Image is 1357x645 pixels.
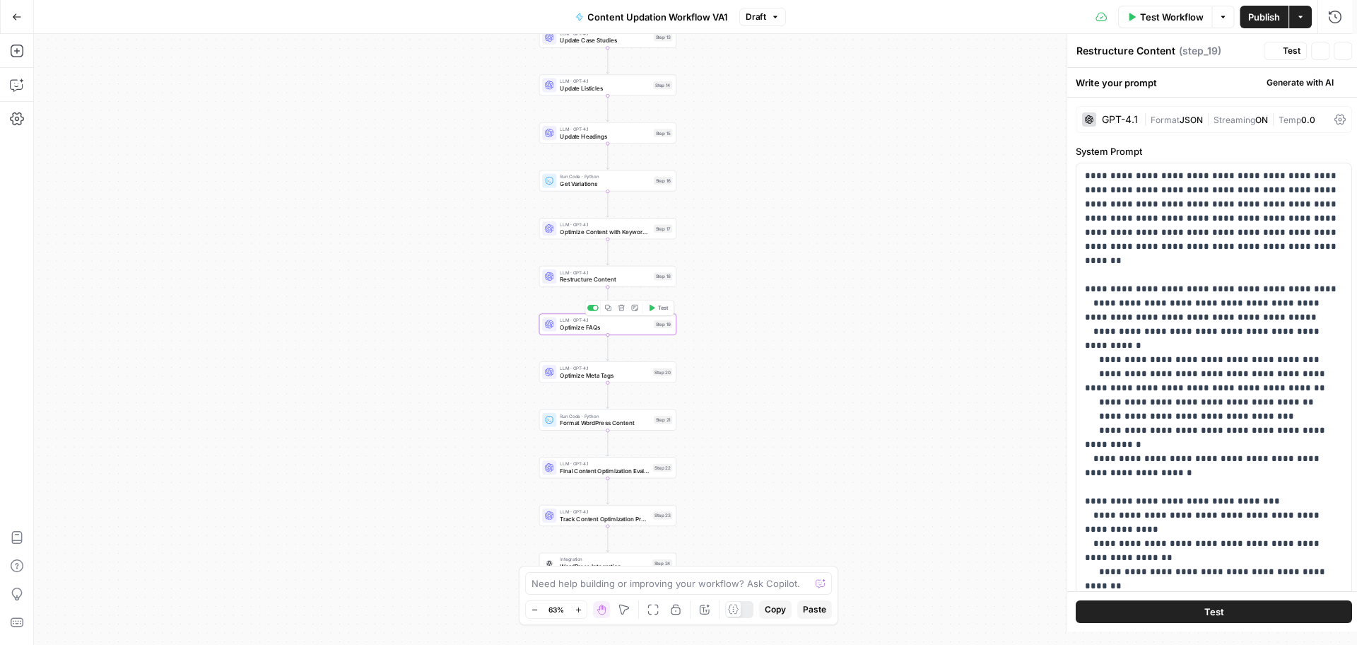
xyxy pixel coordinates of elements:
[560,364,649,371] span: LLM · GPT-4.1
[652,559,672,567] div: Step 24
[1204,605,1224,619] span: Test
[759,600,792,619] button: Copy
[1255,115,1268,125] span: ON
[1301,115,1315,125] span: 0.0
[560,227,650,236] span: Optimize Content with Keyword Variations
[1151,115,1180,125] span: Format
[606,526,609,552] g: Edge from step_23 to step_24
[1140,10,1204,24] span: Test Workflow
[653,511,673,519] div: Step 23
[560,317,650,324] span: LLM · GPT-4.1
[560,269,650,276] span: LLM · GPT-4.1
[539,553,676,574] div: IntegrationWordPress IntegrationStep 24
[560,173,650,180] span: Run Code · Python
[539,266,676,287] div: LLM · GPT-4.1Restructure ContentStep 18
[539,457,676,478] div: LLM · GPT-4.1Final Content Optimization EvaluationStep 22
[606,335,609,361] g: Edge from step_19 to step_20
[560,132,650,141] span: Update Headings
[606,239,609,265] g: Edge from step_17 to step_18
[560,323,650,332] span: Optimize FAQs
[654,129,672,136] div: Step 15
[654,33,672,41] div: Step 13
[567,6,736,28] button: Content Updation Workflow VA1
[560,514,649,523] span: Track Content Optimization Progress
[1076,144,1352,158] label: System Prompt
[606,48,609,74] g: Edge from step_13 to step_14
[539,27,676,48] div: LLM · GPT-4.1Update Case StudiesStep 13
[1102,115,1138,124] div: GPT-4.1
[1076,600,1352,623] button: Test
[654,272,672,280] div: Step 18
[545,559,554,568] img: WordPress%20logotype.png
[1076,44,1175,58] textarea: Restructure Content
[1144,112,1151,126] span: |
[539,218,676,239] div: LLM · GPT-4.1Optimize Content with Keyword VariationsStep 17
[560,419,650,428] span: Format WordPress Content
[560,556,649,563] span: Integration
[560,125,650,132] span: LLM · GPT-4.1
[539,361,676,383] div: LLM · GPT-4.1Optimize Meta TagsStep 20
[560,460,649,467] span: LLM · GPT-4.1
[1248,74,1352,92] button: Generate with AI
[746,11,767,23] span: Draft
[1203,112,1214,126] span: |
[560,30,650,37] span: LLM · GPT-4.1
[606,383,609,408] g: Edge from step_20 to step_21
[560,221,650,228] span: LLM · GPT-4.1
[1264,42,1307,60] button: Test
[560,466,649,475] span: Final Content Optimization Evaluation
[560,78,650,85] span: LLM · GPT-4.1
[606,95,609,121] g: Edge from step_14 to step_15
[539,74,676,95] div: LLM · GPT-4.1Update ListiclesStep 14
[1279,115,1301,125] span: Temp
[606,144,609,169] g: Edge from step_15 to step_16
[797,600,832,619] button: Paste
[606,431,609,456] g: Edge from step_21 to step_22
[560,36,650,45] span: Update Case Studies
[803,603,826,616] span: Paste
[539,409,676,431] div: Run Code · PythonFormat WordPress ContentStep 21
[539,170,676,192] div: Run Code · PythonGet VariationsStep 16
[560,562,649,571] span: WordPress Integration
[1240,6,1288,28] button: Publish
[560,84,650,93] span: Update Listicles
[560,412,650,419] span: Run Code · Python
[539,505,676,526] div: LLM · GPT-4.1Track Content Optimization ProgressStep 23
[606,478,609,504] g: Edge from step_22 to step_23
[653,81,672,89] div: Step 14
[548,604,564,615] span: 63%
[765,603,786,616] span: Copy
[645,302,672,313] button: Test
[539,122,676,144] div: LLM · GPT-4.1Update HeadingsStep 15
[587,10,727,24] span: Content Updation Workflow VA1
[1180,115,1203,125] span: JSON
[1248,10,1280,24] span: Publish
[654,416,672,424] div: Step 21
[1214,115,1255,125] span: Streaming
[1267,76,1334,89] span: Generate with AI
[539,313,676,335] div: LLM · GPT-4.1Optimize FAQsStep 19Test
[1283,45,1300,57] span: Test
[560,371,649,380] span: Optimize Meta Tags
[1179,44,1221,58] span: ( step_19 )
[1268,112,1279,126] span: |
[739,8,786,26] button: Draft
[654,225,672,233] div: Step 17
[658,304,669,312] span: Test
[560,508,649,515] span: LLM · GPT-4.1
[654,320,672,328] div: Step 19
[653,464,673,472] div: Step 22
[560,180,650,189] span: Get Variations
[1118,6,1212,28] button: Test Workflow
[654,177,672,185] div: Step 16
[606,192,609,217] g: Edge from step_16 to step_17
[653,368,673,376] div: Step 20
[560,275,650,284] span: Restructure Content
